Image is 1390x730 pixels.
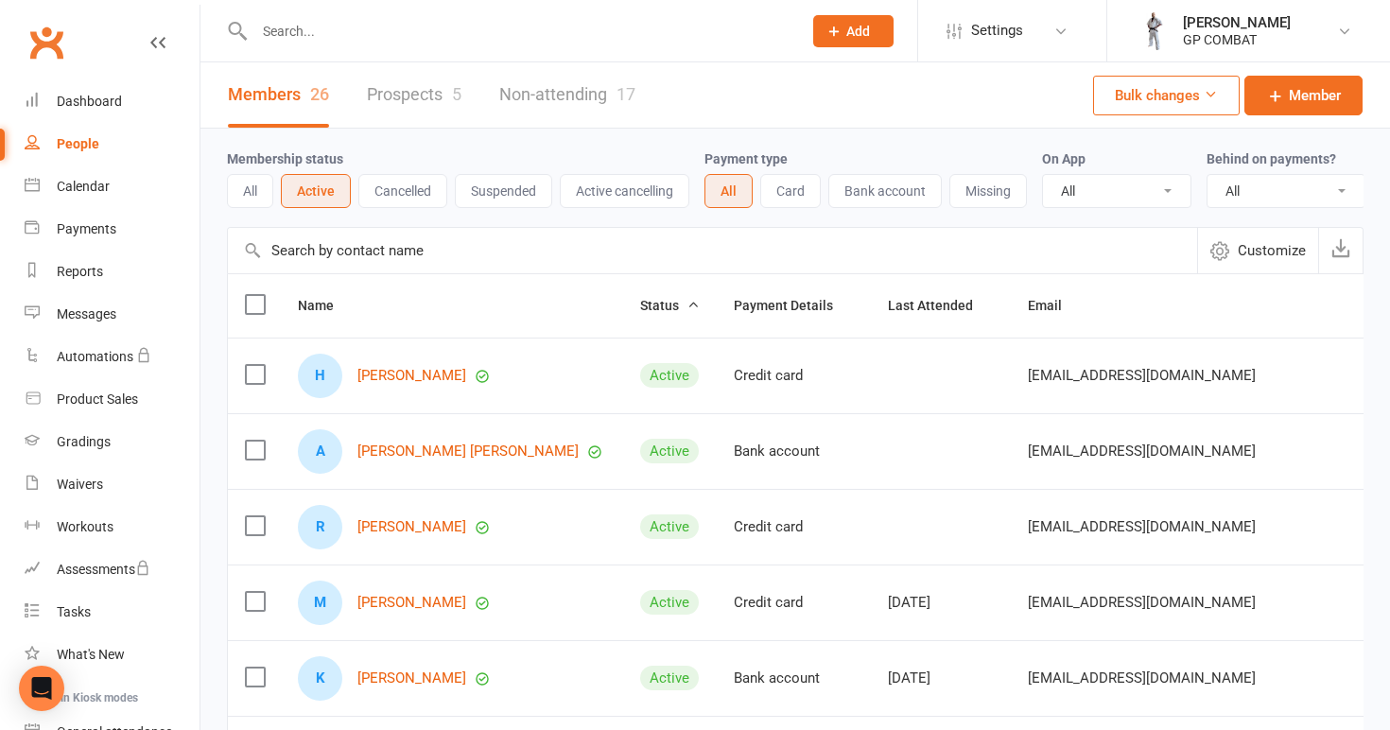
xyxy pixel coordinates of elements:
img: thumb_image1750126119.png [1136,12,1173,50]
div: Gradings [57,434,111,449]
span: Customize [1238,239,1306,262]
button: Active [281,174,351,208]
div: 26 [310,84,329,104]
button: Suspended [455,174,552,208]
div: Dashboard [57,94,122,109]
span: [EMAIL_ADDRESS][DOMAIN_NAME] [1028,509,1256,545]
a: Clubworx [23,19,70,66]
a: Product Sales [25,378,200,421]
div: Calendar [57,179,110,194]
button: Bulk changes [1093,76,1240,115]
a: Calendar [25,165,200,208]
div: What's New [57,647,125,662]
button: All [704,174,753,208]
a: Prospects5 [367,62,461,128]
a: Messages [25,293,200,336]
span: Last Attended [888,298,994,313]
a: Non-attending17 [499,62,635,128]
a: What's New [25,634,200,676]
a: Waivers [25,463,200,506]
div: Payments [57,221,116,236]
a: Tasks [25,591,200,634]
div: Credit card [734,595,854,611]
div: [PERSON_NAME] [1183,14,1291,31]
a: Members26 [228,62,329,128]
span: [EMAIL_ADDRESS][DOMAIN_NAME] [1028,584,1256,620]
span: Name [298,298,355,313]
span: [EMAIL_ADDRESS][DOMAIN_NAME] [1028,433,1256,469]
input: Search by contact name [228,228,1197,273]
div: Active [640,363,699,388]
button: Card [760,174,821,208]
button: Last Attended [888,294,994,317]
button: Email [1028,294,1083,317]
div: Messages [57,306,116,322]
div: Miles [298,581,342,625]
div: Automations [57,349,133,364]
div: Kai [298,656,342,701]
div: People [57,136,99,151]
label: On App [1042,151,1086,166]
a: Workouts [25,506,200,548]
span: Payment Details [734,298,854,313]
button: Bank account [828,174,942,208]
span: [EMAIL_ADDRESS][DOMAIN_NAME] [1028,660,1256,696]
span: [EMAIL_ADDRESS][DOMAIN_NAME] [1028,357,1256,393]
div: Bank account [734,670,854,687]
div: Workouts [57,519,113,534]
div: 5 [452,84,461,104]
div: 17 [617,84,635,104]
span: Email [1028,298,1083,313]
div: Tasks [57,604,91,619]
a: Dashboard [25,80,200,123]
button: Name [298,294,355,317]
div: Credit card [734,368,854,384]
button: Active cancelling [560,174,689,208]
div: Waivers [57,477,103,492]
div: Active [640,514,699,539]
div: GP COMBAT [1183,31,1291,48]
span: Status [640,298,700,313]
span: Member [1289,84,1341,107]
input: Search... [249,18,789,44]
button: Customize [1197,228,1318,273]
label: Membership status [227,151,343,166]
div: [DATE] [888,670,994,687]
a: [PERSON_NAME] [357,519,466,535]
div: Harlo [298,354,342,398]
label: Behind on payments? [1207,151,1336,166]
div: Credit card [734,519,854,535]
div: [DATE] [888,595,994,611]
div: Active [640,590,699,615]
button: Payment Details [734,294,854,317]
div: Bank account [734,443,854,460]
button: Cancelled [358,174,447,208]
a: Reports [25,251,200,293]
a: [PERSON_NAME] [357,670,466,687]
div: Reports [57,264,103,279]
a: Gradings [25,421,200,463]
button: Missing [949,174,1027,208]
button: Add [813,15,894,47]
a: [PERSON_NAME] [357,368,466,384]
div: Open Intercom Messenger [19,666,64,711]
a: [PERSON_NAME] [PERSON_NAME] [357,443,579,460]
div: Active [640,439,699,463]
button: All [227,174,273,208]
a: People [25,123,200,165]
a: Payments [25,208,200,251]
div: Rhiley [298,505,342,549]
a: Automations [25,336,200,378]
a: Member [1244,76,1363,115]
div: Archer [298,429,342,474]
div: Assessments [57,562,150,577]
button: Status [640,294,700,317]
div: Product Sales [57,391,138,407]
div: Active [640,666,699,690]
a: Assessments [25,548,200,591]
span: Settings [971,9,1023,52]
label: Payment type [704,151,788,166]
span: Add [846,24,870,39]
a: [PERSON_NAME] [357,595,466,611]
